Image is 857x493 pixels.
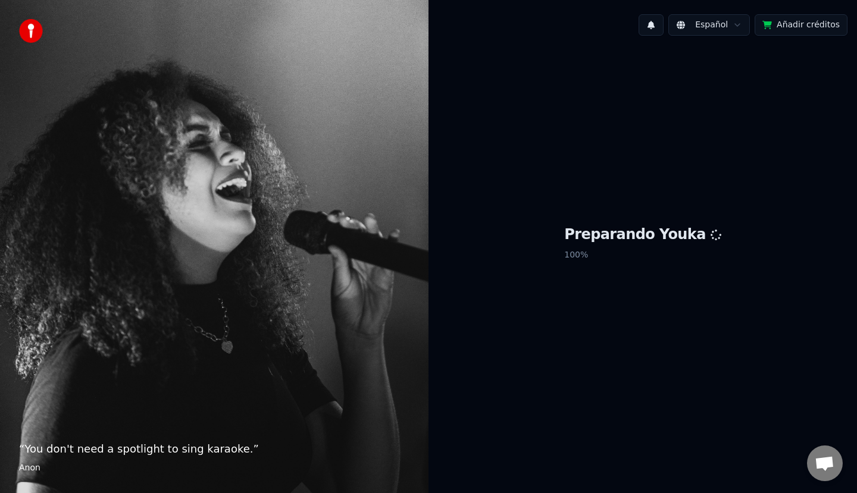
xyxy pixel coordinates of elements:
h1: Preparando Youka [564,225,721,244]
a: Chat abierto [807,445,843,481]
img: youka [19,19,43,43]
p: “ You don't need a spotlight to sing karaoke. ” [19,441,409,457]
button: Añadir créditos [755,14,847,36]
footer: Anon [19,462,409,474]
p: 100 % [564,244,721,266]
